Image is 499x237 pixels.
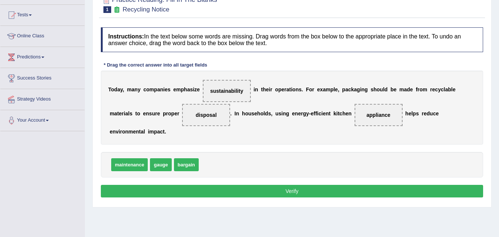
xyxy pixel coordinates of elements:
b: m [176,87,181,92]
b: e [165,87,168,92]
b: a [114,111,117,116]
b: h [257,111,260,116]
b: u [380,87,383,92]
b: e [266,87,269,92]
span: appliance [366,112,390,118]
b: r [284,87,286,92]
b: b [390,87,394,92]
a: Your Account [0,110,85,129]
b: d [265,111,268,116]
b: h [405,111,409,116]
b: i [253,87,255,92]
b: t [135,111,137,116]
b: n [326,111,329,116]
b: o [137,111,140,116]
b: x [320,87,323,92]
b: c [441,87,444,92]
b: a [187,87,190,92]
b: c [435,87,438,92]
div: * Drag the correct answer into all target fields [101,61,210,68]
b: n [295,111,298,116]
b: s [268,111,271,116]
b: e [424,111,427,116]
b: e [254,111,257,116]
b: e [173,87,176,92]
b: e [110,129,113,135]
b: a [131,87,134,92]
b: n [125,129,129,135]
b: e [335,87,338,92]
b: r [422,111,424,116]
b: p [171,111,175,116]
b: i [269,87,270,92]
b: m [127,87,131,92]
b: k [334,111,336,116]
b: y [438,87,441,92]
b: m [149,129,154,135]
b: a [354,87,357,92]
b: n [236,111,239,116]
b: s [130,111,133,116]
b: e [410,87,413,92]
b: r [312,87,314,92]
b: i [336,111,338,116]
b: o [122,129,125,135]
b: , [123,87,124,92]
b: c [339,111,342,116]
span: bargain [174,158,199,171]
b: f [314,111,315,116]
b: v [116,129,119,135]
b: . [165,129,166,135]
b: a [345,87,348,92]
small: Recycling Notice [123,6,170,13]
b: r [122,111,124,116]
b: l [383,87,384,92]
b: t [338,111,339,116]
b: e [143,111,146,116]
b: p [330,87,334,92]
b: l [451,87,452,92]
b: e [197,87,200,92]
b: a [445,87,448,92]
b: l [411,111,413,116]
b: o [293,87,296,92]
b: u [430,111,433,116]
b: s [149,111,152,116]
b: e [174,111,177,116]
b: n [146,111,149,116]
b: r [120,129,122,135]
b: i [317,111,318,116]
b: o [377,87,380,92]
b: . [230,111,232,116]
b: p [278,87,281,92]
b: a [141,129,144,135]
b: f [315,111,317,116]
b: f [416,87,418,92]
b: h [263,87,266,92]
b: a [157,129,160,135]
b: y [120,87,123,92]
b: t [261,87,263,92]
span: gauge [150,158,171,171]
b: u [152,111,155,116]
b: p [154,87,157,92]
b: n [160,87,163,92]
b: i [281,111,283,116]
b: r [417,87,419,92]
b: , [271,111,273,116]
b: n [136,129,139,135]
b: i [163,87,165,92]
b: m [423,87,427,92]
b: s [252,111,254,116]
b: p [163,111,166,116]
b: l [444,87,445,92]
b: d [114,87,117,92]
b: e [345,111,348,116]
b: i [193,87,194,92]
h4: In the text below some words are missing. Drag words from the box below to the appropriate place ... [101,27,483,52]
b: s [190,87,193,92]
b: s [168,87,171,92]
span: maintenance [111,158,148,171]
b: r [166,111,168,116]
b: o [309,87,312,92]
